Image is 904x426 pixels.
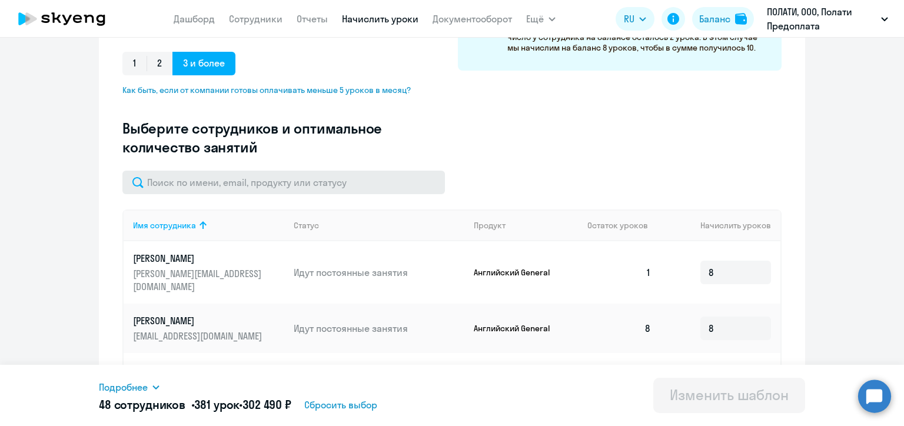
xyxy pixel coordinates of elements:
span: 2 [147,52,172,75]
p: [PERSON_NAME][EMAIL_ADDRESS][DOMAIN_NAME] [133,267,265,293]
span: Подробнее [99,380,148,394]
div: Остаток уроков [587,220,660,231]
div: Имя сотрудника [133,220,196,231]
span: Сбросить выбор [304,398,377,412]
a: Дашборд [174,13,215,25]
p: ПОЛАТИ, ООО, Полати Предоплата [767,5,876,33]
img: balance [735,13,747,25]
button: Ещё [526,7,556,31]
p: Идут постоянные занятия [294,266,464,279]
p: [PERSON_NAME] [133,252,265,265]
td: 3 [578,353,660,415]
th: Начислить уроков [660,209,780,241]
a: Начислить уроки [342,13,418,25]
span: Остаток уроков [587,220,648,231]
p: Английский General [474,323,562,334]
span: 381 урок [194,397,239,412]
h3: Выберите сотрудников и оптимальное количество занятий [122,119,420,157]
td: 8 [578,304,660,353]
h5: 48 сотрудников • • [99,397,291,413]
p: [PERSON_NAME] [133,314,265,327]
span: 302 490 ₽ [242,397,291,412]
button: Изменить шаблон [653,378,805,413]
p: [EMAIL_ADDRESS][DOMAIN_NAME] [133,330,265,342]
span: RU [624,12,634,26]
a: Сотрудники [229,13,282,25]
div: Баланс [699,12,730,26]
div: Статус [294,220,464,231]
p: Английский General [474,267,562,278]
td: 1 [578,241,660,304]
a: Документооборот [433,13,512,25]
span: Как быть, если от компании готовы оплачивать меньше 5 уроков в месяц? [122,85,420,95]
a: Отчеты [297,13,328,25]
span: 3 и более [172,52,235,75]
a: [PERSON_NAME][EMAIL_ADDRESS][DOMAIN_NAME] [133,314,284,342]
input: Поиск по имени, email, продукту или статусу [122,171,445,194]
a: [PERSON_NAME][PERSON_NAME][EMAIL_ADDRESS][DOMAIN_NAME] [133,364,284,405]
span: 1 [122,52,147,75]
div: Статус [294,220,319,231]
p: [PERSON_NAME] [133,364,265,377]
button: ПОЛАТИ, ООО, Полати Предоплата [761,5,894,33]
div: Продукт [474,220,579,231]
span: Ещё [526,12,544,26]
button: Балансbalance [692,7,754,31]
a: [PERSON_NAME][PERSON_NAME][EMAIL_ADDRESS][DOMAIN_NAME] [133,252,284,293]
div: Изменить шаблон [670,385,789,404]
button: RU [616,7,654,31]
p: Идут постоянные занятия [294,322,464,335]
div: Имя сотрудника [133,220,284,231]
div: Продукт [474,220,506,231]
